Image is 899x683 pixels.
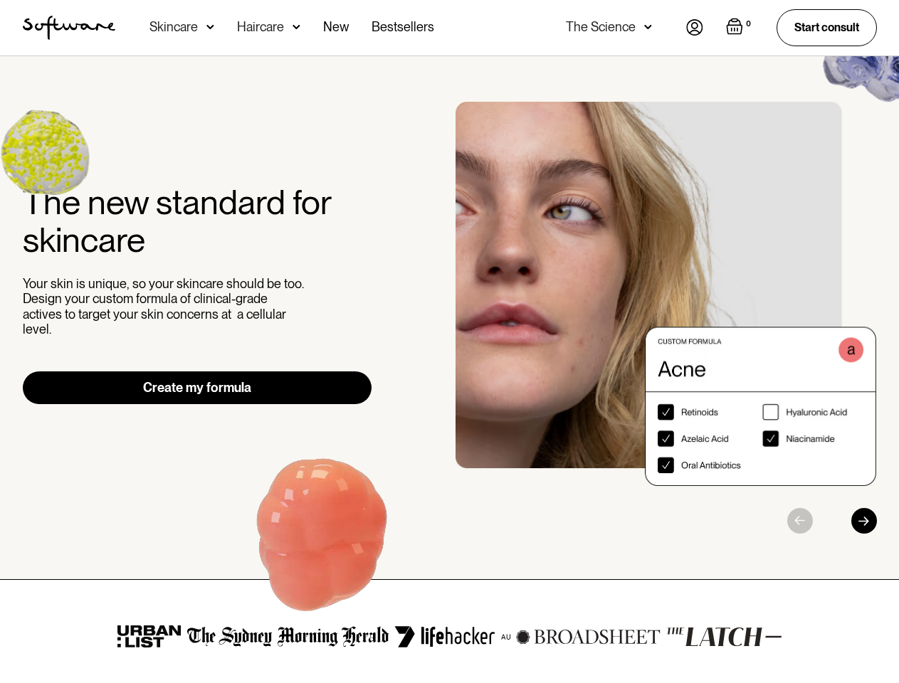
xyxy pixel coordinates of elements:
[777,9,877,46] a: Start consult
[456,102,877,486] div: 1 / 3
[421,626,510,647] img: lifehacker logo
[666,627,782,647] img: the latch logo
[516,629,661,645] img: broadsheet logo
[187,626,389,647] img: the Sydney morning herald logo
[644,20,652,34] img: arrow down
[566,20,636,34] div: The Science
[206,20,214,34] img: arrow down
[117,625,182,648] img: urban list logo
[233,452,411,627] img: Hydroquinone (skin lightening agent)
[23,276,307,337] p: Your skin is unique, so your skincare should be too. Design your custom formula of clinical-grade...
[726,18,754,38] a: Open empty cart
[23,16,115,40] a: home
[743,18,754,31] div: 0
[293,20,300,34] img: arrow down
[23,184,372,259] h2: The new standard for skincare
[149,20,198,34] div: Skincare
[851,508,877,534] div: Next slide
[23,16,115,40] img: Software Logo
[23,371,372,404] a: Create my formula
[237,20,284,34] div: Haircare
